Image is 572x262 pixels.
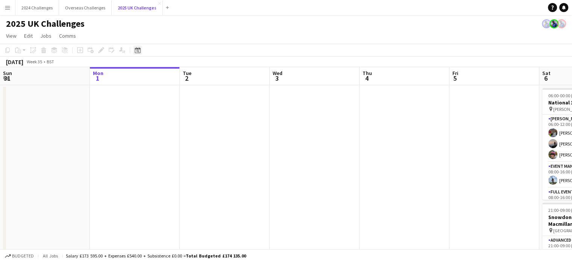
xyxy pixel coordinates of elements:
[542,19,551,28] app-user-avatar: Andy Baker
[59,32,76,39] span: Comms
[47,59,54,64] div: BST
[549,19,558,28] app-user-avatar: Andy Baker
[92,74,103,83] span: 1
[272,74,282,83] span: 3
[273,70,282,77] span: Wed
[21,31,36,41] a: Edit
[557,19,566,28] app-user-avatar: Andy Baker
[93,70,103,77] span: Mon
[4,252,35,260] button: Budgeted
[66,253,246,259] div: Salary £173 595.00 + Expenses £540.00 + Subsistence £0.00 =
[183,70,191,77] span: Tue
[3,31,20,41] a: View
[12,253,34,259] span: Budgeted
[25,59,44,64] span: Week 35
[186,253,246,259] span: Total Budgeted £174 135.00
[6,18,85,29] h1: 2025 UK Challenges
[451,74,458,83] span: 5
[15,0,59,15] button: 2024 Challenges
[112,0,163,15] button: 2025 UK Challenges
[542,70,551,77] span: Sat
[6,58,23,66] div: [DATE]
[37,31,55,41] a: Jobs
[541,74,551,83] span: 6
[3,70,12,77] span: Sun
[59,0,112,15] button: Overseas Challenges
[24,32,33,39] span: Edit
[452,70,458,77] span: Fri
[6,32,17,39] span: View
[40,32,52,39] span: Jobs
[361,74,372,83] span: 4
[2,74,12,83] span: 31
[363,70,372,77] span: Thu
[182,74,191,83] span: 2
[41,253,59,259] span: All jobs
[56,31,79,41] a: Comms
